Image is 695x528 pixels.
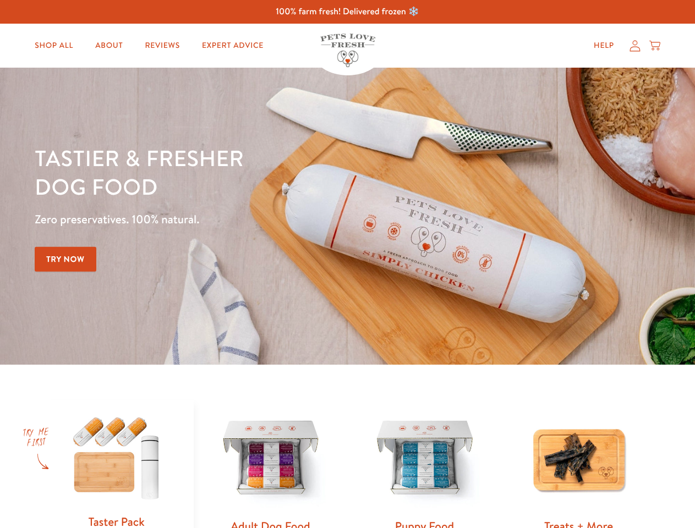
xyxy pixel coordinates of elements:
a: About [86,35,132,57]
a: Expert Advice [193,35,272,57]
a: Help [585,35,623,57]
a: Try Now [35,247,96,272]
a: Reviews [136,35,188,57]
p: Zero preservatives. 100% natural. [35,210,452,229]
h1: Tastier & fresher dog food [35,144,452,201]
img: Pets Love Fresh [320,34,375,67]
a: Shop All [26,35,82,57]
